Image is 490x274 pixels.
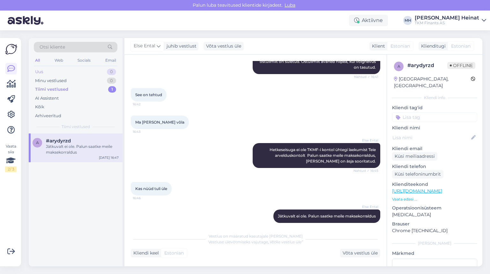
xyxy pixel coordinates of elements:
span: Else Ental [354,138,378,143]
span: Else Ental [134,42,155,49]
span: Nähtud ✓ 16:45 [353,168,378,173]
div: Web [53,56,64,65]
div: Võta vestlus üle [340,249,380,257]
input: Lisa nimi [392,134,470,141]
p: Kliendi email [392,145,477,152]
span: Estonian [390,43,410,49]
div: Klienditugi [419,43,446,49]
div: 1 [108,86,116,93]
span: Jätkuvalt ei ole. Palun saatke meile maksekorraldus [278,214,376,218]
div: All [34,56,41,65]
img: Askly Logo [5,43,17,55]
div: Küsi telefoninumbrit [392,170,443,179]
p: Operatsioonisüsteem [392,205,477,211]
span: Estonian [451,43,471,49]
span: Offline [447,62,475,69]
span: Estonian [164,250,184,256]
div: AI Assistent [35,95,59,102]
span: Vestlus on määratud kasutajale [PERSON_NAME] [209,234,303,239]
div: Klient [369,43,385,49]
i: „Võtke vestlus üle” [268,240,303,244]
span: a [397,64,400,69]
span: Ma [PERSON_NAME] võla [135,120,184,125]
span: 16:42 [133,102,157,107]
span: 16:46 [133,196,157,201]
div: Minu vestlused [35,78,67,84]
p: Kliendi tag'id [392,104,477,111]
div: Kliendi keel [131,250,159,256]
span: Hetkeseisuga ei ole TKMF-i kontol ühtegi laekumist Teie arvelduskontolt Palun saatke meile maksek... [270,147,377,164]
p: Chrome [TECHNICAL_ID] [392,227,477,234]
p: Märkmed [392,250,477,257]
span: See on tehtud [135,92,162,97]
div: [GEOGRAPHIC_DATA], [GEOGRAPHIC_DATA] [394,76,471,89]
div: [DATE] 16:47 [99,155,119,160]
span: Nähtud ✓ 16:47 [353,223,378,228]
div: 2 / 3 [5,166,17,172]
div: Email [104,56,117,65]
p: Kliendi telefon [392,163,477,170]
div: 0 [107,69,116,75]
div: # arydyrzd [407,62,447,69]
div: 0 [107,78,116,84]
div: Socials [76,56,92,65]
div: [PERSON_NAME] [392,240,477,246]
span: Else Ental [354,204,378,209]
span: Hetkel on Teie Partner Kuukaardil võlgnevus 8,35 € ja ostulimiit on suletud. Ostulimiit avaneb ni... [260,53,377,70]
div: Kõik [35,104,44,110]
div: Uus [35,69,43,75]
div: Jätkuvalt ei ole. Palun saatke meile maksekorraldus [46,144,119,155]
span: Nähtud ✓ 16:41 [354,74,378,79]
p: [MEDICAL_DATA] [392,211,477,218]
span: Tiimi vestlused [62,124,90,130]
div: Küsi meiliaadressi [392,152,437,161]
div: Kliendi info [392,95,477,101]
span: Kas nüüd tuli üle [135,186,167,191]
a: [URL][DOMAIN_NAME] [392,188,442,194]
div: Tiimi vestlused [35,86,68,93]
p: Kliendi nimi [392,125,477,131]
div: TKM Finants AS [415,20,479,26]
div: [PERSON_NAME] Heinat [415,15,479,20]
span: #arydyrzd [46,138,71,144]
div: Vaata siia [5,143,17,172]
span: Vestluse ülevõtmiseks vajutage [208,240,303,244]
p: Brauser [392,221,477,227]
p: Klienditeekond [392,181,477,188]
div: MH [403,16,412,25]
div: Aktiivne [349,15,388,26]
p: Vaata edasi ... [392,196,477,202]
span: 16:43 [133,129,157,134]
div: Arhiveeritud [35,113,61,119]
a: [PERSON_NAME] HeinatTKM Finants AS [415,15,486,26]
span: a [36,140,39,145]
div: juhib vestlust [164,43,197,49]
input: Lisa tag [392,112,477,122]
span: Luba [283,2,297,8]
div: Võta vestlus üle [204,42,244,50]
span: Otsi kliente [40,44,65,50]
